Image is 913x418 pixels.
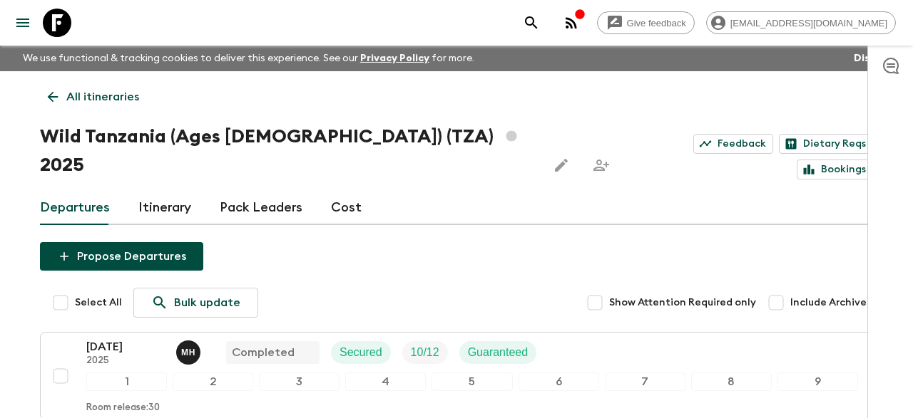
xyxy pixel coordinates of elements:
div: Trip Fill [402,341,448,364]
a: Give feedback [597,11,695,34]
div: 9 [777,372,858,391]
p: Secured [340,344,382,361]
div: 1 [86,372,167,391]
p: Completed [232,344,295,361]
span: Select All [75,296,122,310]
p: Guaranteed [468,344,529,361]
button: Edit this itinerary [547,151,576,179]
a: Bookings [797,160,873,179]
div: [EMAIL_ADDRESS][DOMAIN_NAME] [706,11,896,34]
a: Bulk update [133,288,258,318]
button: menu [9,9,37,37]
button: Dismiss [850,48,896,68]
span: Include Archived [790,296,873,310]
span: [EMAIL_ADDRESS][DOMAIN_NAME] [723,18,895,28]
p: Bulk update [174,294,240,311]
a: Cost [331,191,362,225]
a: Dietary Reqs [779,134,873,154]
p: 10 / 12 [411,344,439,361]
span: Give feedback [619,18,694,28]
h1: Wild Tanzania (Ages [DEMOGRAPHIC_DATA]) (TZA) 2025 [40,122,536,179]
span: Share this itinerary [587,151,616,179]
p: Room release: 30 [86,402,160,414]
div: 5 [432,372,512,391]
a: Privacy Policy [360,53,429,63]
p: All itineraries [66,88,139,105]
a: Departures [40,191,110,225]
span: Show Attention Required only [609,296,756,310]
p: We use functional & tracking cookies to deliver this experience. See our for more. [17,46,480,71]
button: search adventures [517,9,546,37]
button: Propose Departures [40,242,203,271]
a: Pack Leaders [220,191,302,225]
div: 2 [173,372,253,391]
div: 7 [605,372,685,391]
div: 3 [259,372,340,391]
div: 6 [519,372,599,391]
a: Feedback [693,134,773,154]
div: 4 [345,372,426,391]
p: [DATE] [86,338,165,355]
p: 2025 [86,355,165,367]
div: 8 [691,372,772,391]
a: Itinerary [138,191,191,225]
span: Mbasha Halfani [176,345,203,356]
a: All itineraries [40,83,147,111]
div: Secured [331,341,391,364]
